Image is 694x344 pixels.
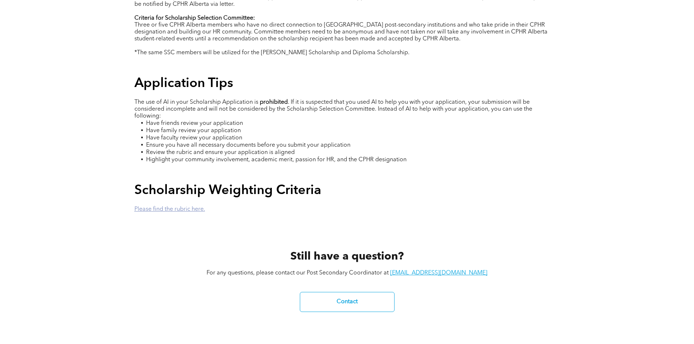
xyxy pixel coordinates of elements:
[134,99,532,119] span: . If it is suspected that you used AI to help you with your application, your submission will be ...
[134,99,258,105] span: The use of AI in your Scholarship Application is
[146,120,243,126] span: Have friends review your application
[300,292,395,312] a: Contact
[134,15,255,21] strong: Criteria for Scholarship Selection Committee:
[146,142,350,148] span: Ensure you have all necessary documents before you submit your application
[134,206,205,212] a: Please find the rubric here.
[146,135,242,141] span: Have faculty review your application
[134,22,548,42] span: Three or five CPHR Alberta members who have no direct connection to [GEOGRAPHIC_DATA] post-second...
[207,270,389,276] span: For any questions, please contact our Post Secondary Coordinator at
[146,128,241,134] span: Have family review your application
[134,50,409,56] span: *The same SSC members will be utilized for the [PERSON_NAME] Scholarship and Diploma Scholarship.
[290,251,404,262] span: Still have a question?
[146,157,407,163] span: Highlight your community involvement, academic merit, passion for HR, and the CPHR designation
[134,184,321,197] span: Scholarship Weighting Criteria
[334,295,360,309] span: Contact
[260,99,288,105] strong: prohibited
[134,77,233,90] span: Application Tips
[390,270,487,276] a: [EMAIL_ADDRESS][DOMAIN_NAME]
[146,150,295,155] span: Review the rubric and ensure your application is aligned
